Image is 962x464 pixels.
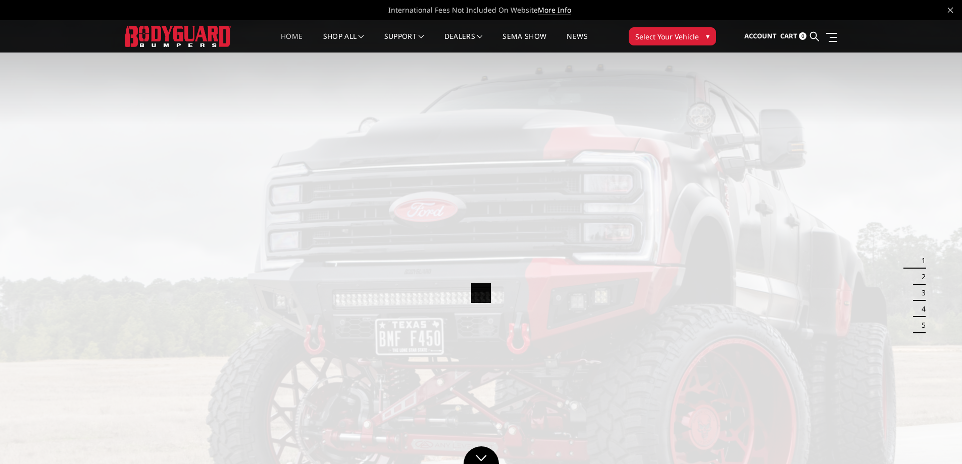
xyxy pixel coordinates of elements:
a: SEMA Show [502,33,546,53]
button: 4 of 5 [916,301,926,317]
button: 2 of 5 [916,269,926,285]
a: Click to Down [464,446,499,464]
span: ▾ [706,31,710,41]
a: Account [744,23,777,50]
a: Home [281,33,302,53]
button: 5 of 5 [916,317,926,333]
span: Cart [780,31,797,40]
button: 1 of 5 [916,252,926,269]
a: News [567,33,587,53]
span: 0 [799,32,806,40]
a: Cart 0 [780,23,806,50]
a: More Info [538,5,571,15]
span: Select Your Vehicle [635,31,699,42]
span: Account [744,31,777,40]
a: Dealers [444,33,483,53]
a: Support [384,33,424,53]
button: Select Your Vehicle [629,27,716,45]
a: shop all [323,33,364,53]
img: BODYGUARD BUMPERS [125,26,231,46]
button: 3 of 5 [916,285,926,301]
